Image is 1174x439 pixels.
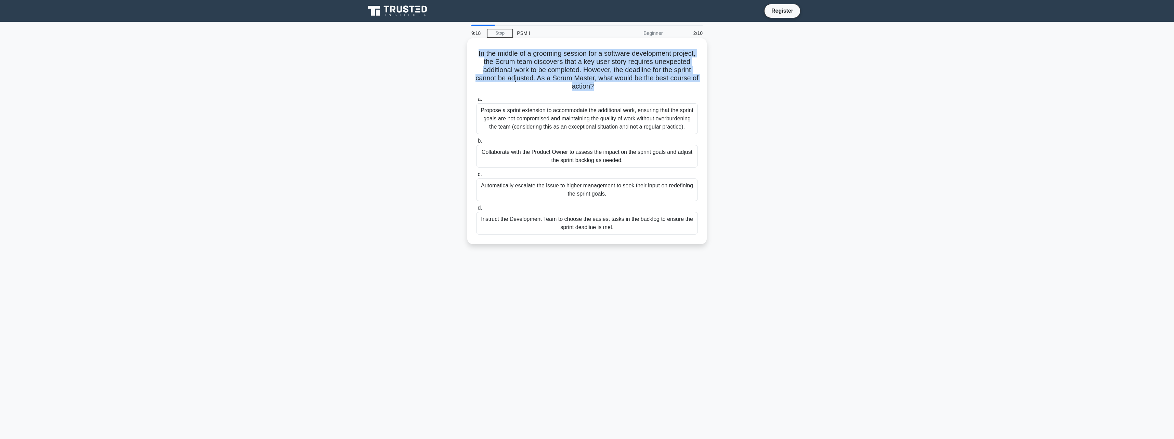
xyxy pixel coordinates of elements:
[667,26,707,40] div: 2/10
[475,49,699,91] h5: In the middle of a grooming session for a software development project, the Scrum team discovers ...
[478,96,482,102] span: a.
[513,26,607,40] div: PSM I
[476,212,698,235] div: Instruct the Development Team to choose the easiest tasks in the backlog to ensure the sprint dea...
[487,29,513,38] a: Stop
[467,26,487,40] div: 9:18
[476,145,698,168] div: Collaborate with the Product Owner to assess the impact on the sprint goals and adjust the sprint...
[478,138,482,144] span: b.
[476,178,698,201] div: Automatically escalate the issue to higher management to seek their input on redefining the sprin...
[767,6,797,15] a: Register
[476,103,698,134] div: Propose a sprint extension to accommodate the additional work, ensuring that the sprint goals are...
[478,171,482,177] span: c.
[607,26,667,40] div: Beginner
[478,205,482,211] span: d.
